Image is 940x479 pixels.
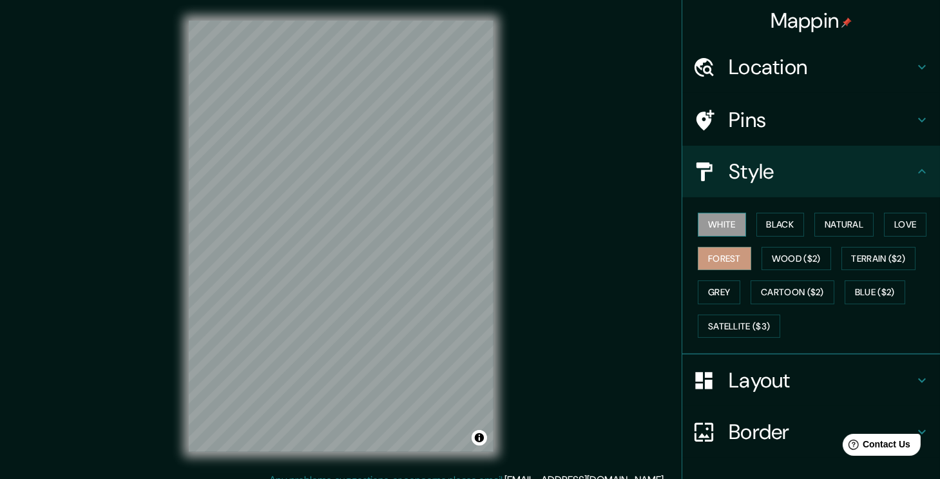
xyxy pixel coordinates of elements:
button: Blue ($2) [845,280,905,304]
img: pin-icon.png [841,17,852,28]
h4: Layout [729,367,914,393]
button: Wood ($2) [762,247,831,271]
button: Cartoon ($2) [751,280,834,304]
button: Natural [814,213,874,237]
iframe: Help widget launcher [825,429,926,465]
button: Love [884,213,926,237]
button: Satellite ($3) [698,315,780,338]
h4: Border [729,419,914,445]
div: Pins [682,94,940,146]
button: Black [756,213,805,237]
button: Toggle attribution [472,430,487,445]
div: Layout [682,355,940,406]
button: Forest [698,247,751,271]
h4: Pins [729,107,914,133]
div: Border [682,406,940,458]
div: Location [682,41,940,93]
button: White [698,213,746,237]
h4: Mappin [771,8,852,34]
h4: Location [729,54,914,80]
h4: Style [729,159,914,184]
canvas: Map [189,21,494,452]
button: Grey [698,280,740,304]
div: Style [682,146,940,197]
button: Terrain ($2) [841,247,916,271]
